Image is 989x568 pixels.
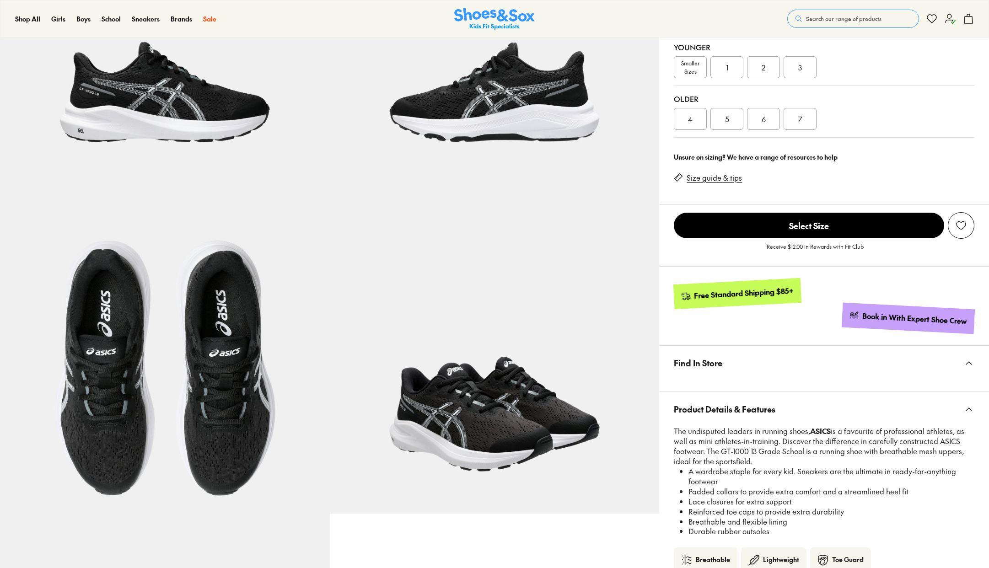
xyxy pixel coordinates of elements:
span: Girls [51,14,65,23]
a: Size guide & tips [687,173,742,183]
p: The undisputed leaders in running shoes, is a favourite of professional athletes, as well as mini... [674,426,974,466]
a: Sneakers [132,14,160,24]
div: Younger [674,42,974,53]
span: 3 [798,62,802,73]
li: Breathable and flexible lining [688,517,974,527]
a: Brands [171,14,192,24]
p: Receive $12.00 in Rewards with Fit Club [767,242,864,259]
div: Toe Guard [832,555,864,566]
a: Sale [203,14,216,24]
div: Breathable [696,555,730,566]
li: Reinforced toe caps to provide extra durability [688,507,974,517]
a: Book in With Expert Shoe Crew [842,303,975,334]
li: Lace closures for extra support [688,497,974,507]
img: breathable.png [681,555,692,566]
span: Shop All [15,14,40,23]
div: Free Standard Shipping $85+ [694,286,794,301]
button: Find In Store [659,346,989,380]
li: Padded collars to provide extra comfort and a streamlined heel fit [688,487,974,497]
strong: ASICS [810,426,831,436]
a: Free Standard Shipping $85+ [673,278,801,309]
div: Lightweight [763,555,799,566]
a: Shop All [15,14,40,24]
button: Search our range of products [787,10,919,28]
span: 6 [762,113,766,124]
span: Product Details & Features [674,396,775,423]
span: Find In Store [674,349,722,376]
img: 7-522497_1 [330,184,660,514]
img: toe-guard-icon.png [817,555,828,566]
button: Add to wishlist [948,212,974,239]
li: A wardrobe staple for every kid. Sneakers are the ultimate in ready-for-anything footwear [688,466,974,487]
span: Search our range of products [806,15,881,23]
a: School [102,14,121,24]
button: Select Size [674,212,944,239]
span: Sale [203,14,216,23]
span: School [102,14,121,23]
span: 5 [725,113,729,124]
span: Select Size [674,213,944,238]
img: SNS_Logo_Responsive.svg [454,8,535,30]
a: Girls [51,14,65,24]
a: Boys [76,14,91,24]
span: Boys [76,14,91,23]
span: Brands [171,14,192,23]
span: 2 [762,62,765,73]
div: Book in With Expert Shoe Crew [862,311,967,327]
span: 4 [688,113,693,124]
div: Older [674,93,974,104]
div: Unsure on sizing? We have a range of resources to help [674,152,974,162]
a: Shoes & Sox [454,8,535,30]
span: 7 [798,113,802,124]
span: 1 [726,62,728,73]
span: Smaller Sizes [674,59,706,75]
li: Durable rubber outsoles [688,526,974,536]
button: Product Details & Features [659,392,989,426]
span: Sneakers [132,14,160,23]
img: lightweigh-icon.png [748,555,759,566]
